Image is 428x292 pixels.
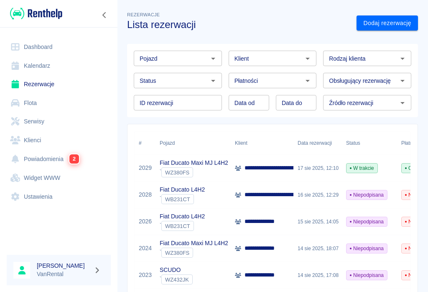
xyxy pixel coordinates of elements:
[162,196,194,202] span: WB231CT
[139,271,152,279] a: 2023
[160,159,228,167] p: Fiat Ducato Maxi MJ L4H2
[276,95,316,110] input: DD.MM.YYYY
[160,239,228,248] p: Fiat Ducato Maxi MJ L4H2
[293,235,342,262] div: 14 sie 2025, 18:07
[7,94,111,113] a: Flota
[231,131,293,155] div: Klient
[162,277,192,283] span: WZ432JK
[7,7,62,20] a: Renthelp logo
[160,131,175,155] div: Pojazd
[357,15,418,31] a: Dodaj rezerwację
[139,190,152,199] a: 2028
[7,187,111,206] a: Ustawienia
[160,266,193,274] p: SCUDO
[155,131,231,155] div: Pojazd
[160,212,205,221] p: Fiat Ducato L4H2
[7,169,111,187] a: Widget WWW
[397,97,408,109] button: Otwórz
[7,75,111,94] a: Rezerwacje
[139,217,152,226] a: 2026
[127,19,350,31] h3: Lista rezerwacji
[298,131,332,155] div: Data rezerwacji
[127,12,160,17] span: Rezerwacje
[293,262,342,289] div: 14 sie 2025, 17:08
[293,182,342,208] div: 16 sie 2025, 12:29
[346,245,387,252] span: Niepodpisana
[162,250,193,256] span: WZ380FS
[207,53,219,64] button: Otwórz
[135,131,155,155] div: #
[7,56,111,75] a: Kalendarz
[7,38,111,56] a: Dashboard
[293,131,342,155] div: Data rezerwacji
[229,95,269,110] input: DD.MM.YYYY
[10,7,62,20] img: Renthelp logo
[160,167,228,177] div: `
[293,208,342,235] div: 15 sie 2025, 14:05
[235,131,247,155] div: Klient
[37,270,90,279] p: VanRental
[293,155,342,182] div: 17 sie 2025, 12:10
[139,164,152,172] a: 2029
[69,154,79,164] span: 2
[37,261,90,270] h6: [PERSON_NAME]
[162,169,193,176] span: WZ380FS
[160,221,205,231] div: `
[139,131,142,155] div: #
[162,223,194,229] span: WB231CT
[160,185,205,194] p: Fiat Ducato L4H2
[7,131,111,150] a: Klienci
[139,244,152,253] a: 2024
[160,248,228,258] div: `
[302,75,313,87] button: Otwórz
[346,272,387,279] span: Niepodpisana
[342,131,397,155] div: Status
[346,164,377,172] span: W trakcie
[7,112,111,131] a: Serwisy
[7,149,111,169] a: Powiadomienia2
[397,53,408,64] button: Otwórz
[160,274,193,284] div: `
[397,75,408,87] button: Otwórz
[207,75,219,87] button: Otwórz
[98,10,111,20] button: Zwiń nawigację
[346,218,387,225] span: Niepodpisana
[346,131,360,155] div: Status
[160,194,205,204] div: `
[346,191,387,199] span: Niepodpisana
[302,53,313,64] button: Otwórz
